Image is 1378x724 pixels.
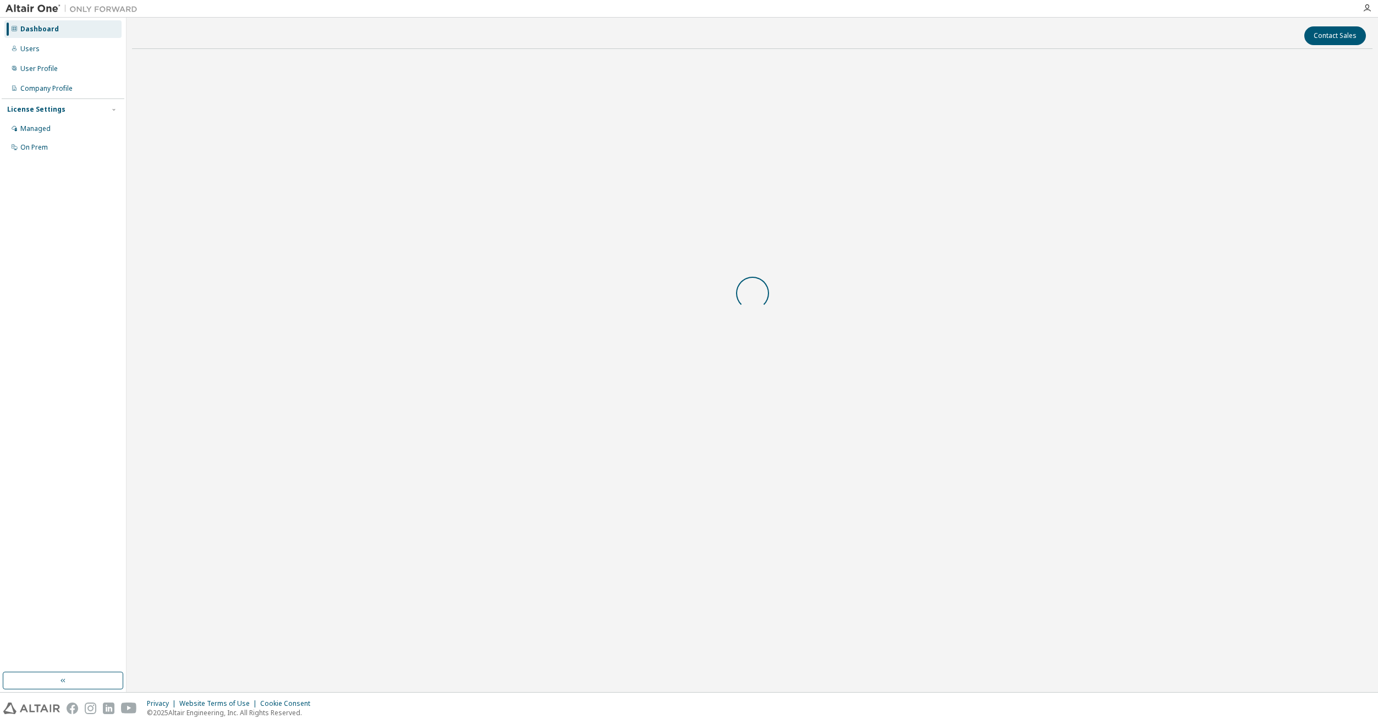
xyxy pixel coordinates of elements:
div: On Prem [20,143,48,152]
p: © 2025 Altair Engineering, Inc. All Rights Reserved. [147,708,317,717]
div: Cookie Consent [260,699,317,708]
button: Contact Sales [1304,26,1366,45]
img: Altair One [6,3,143,14]
div: User Profile [20,64,58,73]
img: youtube.svg [121,703,137,714]
img: instagram.svg [85,703,96,714]
img: linkedin.svg [103,703,114,714]
div: License Settings [7,105,65,114]
div: Website Terms of Use [179,699,260,708]
img: altair_logo.svg [3,703,60,714]
div: Dashboard [20,25,59,34]
div: Managed [20,124,51,133]
img: facebook.svg [67,703,78,714]
div: Users [20,45,40,53]
div: Privacy [147,699,179,708]
div: Company Profile [20,84,73,93]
